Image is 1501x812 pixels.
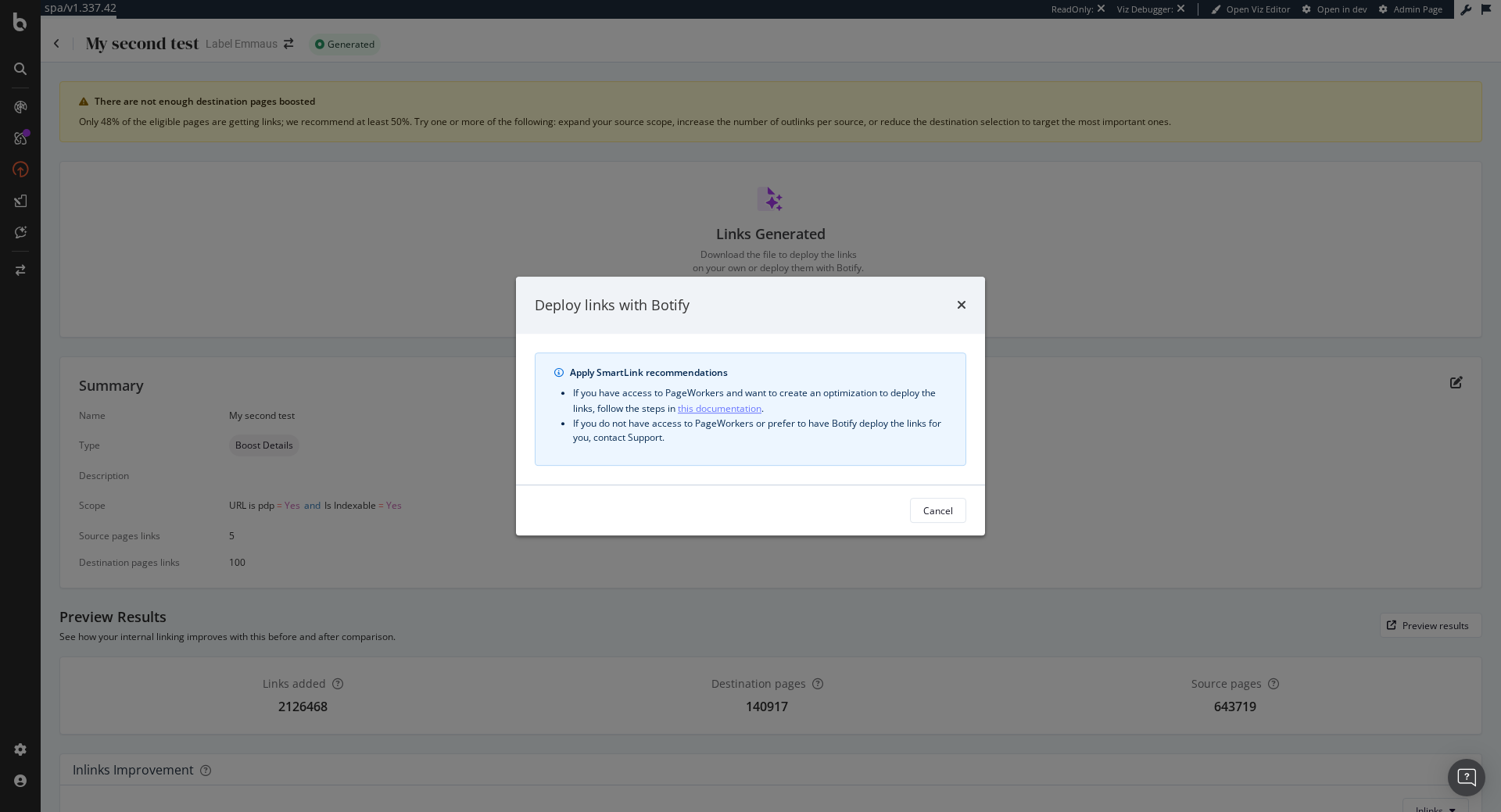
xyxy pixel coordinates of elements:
[957,295,966,316] div: times
[516,277,985,536] div: modal
[1448,759,1485,796] div: Open Intercom Messenger
[573,417,947,445] li: If you do not have access to PageWorkers or prefer to have Botify deploy the links for you, conta...
[678,400,761,417] a: this documentation
[923,504,953,517] div: Cancel
[570,366,947,380] div: Apply SmartLink recommendations
[535,295,690,316] div: Deploy links with Botify
[573,386,947,417] li: If you have access to PageWorkers and want to create an optimization to deploy the links, follow ...
[535,352,966,466] div: info banner
[910,498,966,523] button: Cancel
